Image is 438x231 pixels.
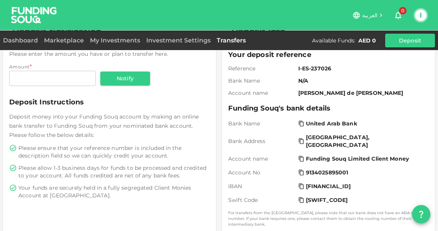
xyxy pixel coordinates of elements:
[9,64,29,70] span: Amount
[3,37,41,44] a: Dashboard
[228,210,429,227] small: For transfers from the [GEOGRAPHIC_DATA], please note that our bank does not have an ABA routing ...
[9,50,168,57] span: Please enter the amount you have or plan to transfer here.
[228,137,295,145] span: Bank Address
[228,196,295,204] span: Swift Code
[228,120,295,127] span: Bank Name
[306,169,348,176] span: 9134025895001
[306,133,424,149] span: [GEOGRAPHIC_DATA], [GEOGRAPHIC_DATA]
[18,144,208,159] span: Please ensure that your reference number is included in the description field so we can quickly c...
[214,37,249,44] a: Transfers
[362,12,378,19] span: العربية
[298,65,426,72] span: I-ES-237026
[228,182,295,190] span: IBAN
[228,65,295,72] span: Reference
[9,71,96,86] input: amount
[358,37,376,44] div: AED 0
[228,89,295,97] span: Account name
[18,164,208,179] span: Please allow 1-3 business days for funds to be processed and credited to your account. All funds ...
[298,89,426,97] span: [PERSON_NAME] de [PERSON_NAME]
[391,8,406,23] button: 0
[228,155,295,163] span: Account name
[306,182,351,190] span: [FINANCIAL_ID]
[143,37,214,44] a: Investment Settings
[9,97,210,107] span: Deposit Instructions
[298,77,426,85] span: N/A
[385,34,435,47] button: Deposit
[87,37,143,44] a: My Investments
[9,113,199,138] span: Deposit money into your Funding Souq account by making an online bank transfer to Funding Souq fr...
[306,196,348,204] span: [SWIFT_CODE]
[228,77,295,85] span: Bank Name
[415,10,427,21] button: I
[312,37,355,44] div: Available Funds :
[412,205,430,223] button: question
[306,120,357,127] span: United Arab Bank
[399,7,407,15] span: 0
[306,155,409,163] span: Funding Souq Limited Client Money
[228,169,295,176] span: Account No
[228,49,429,60] span: Your deposit reference
[228,103,429,114] span: Funding Souq's bank details
[41,37,87,44] a: Marketplace
[18,184,208,199] span: Your funds are securely held in a fully segregated Client Monies Account at [GEOGRAPHIC_DATA].
[100,72,150,85] button: Notify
